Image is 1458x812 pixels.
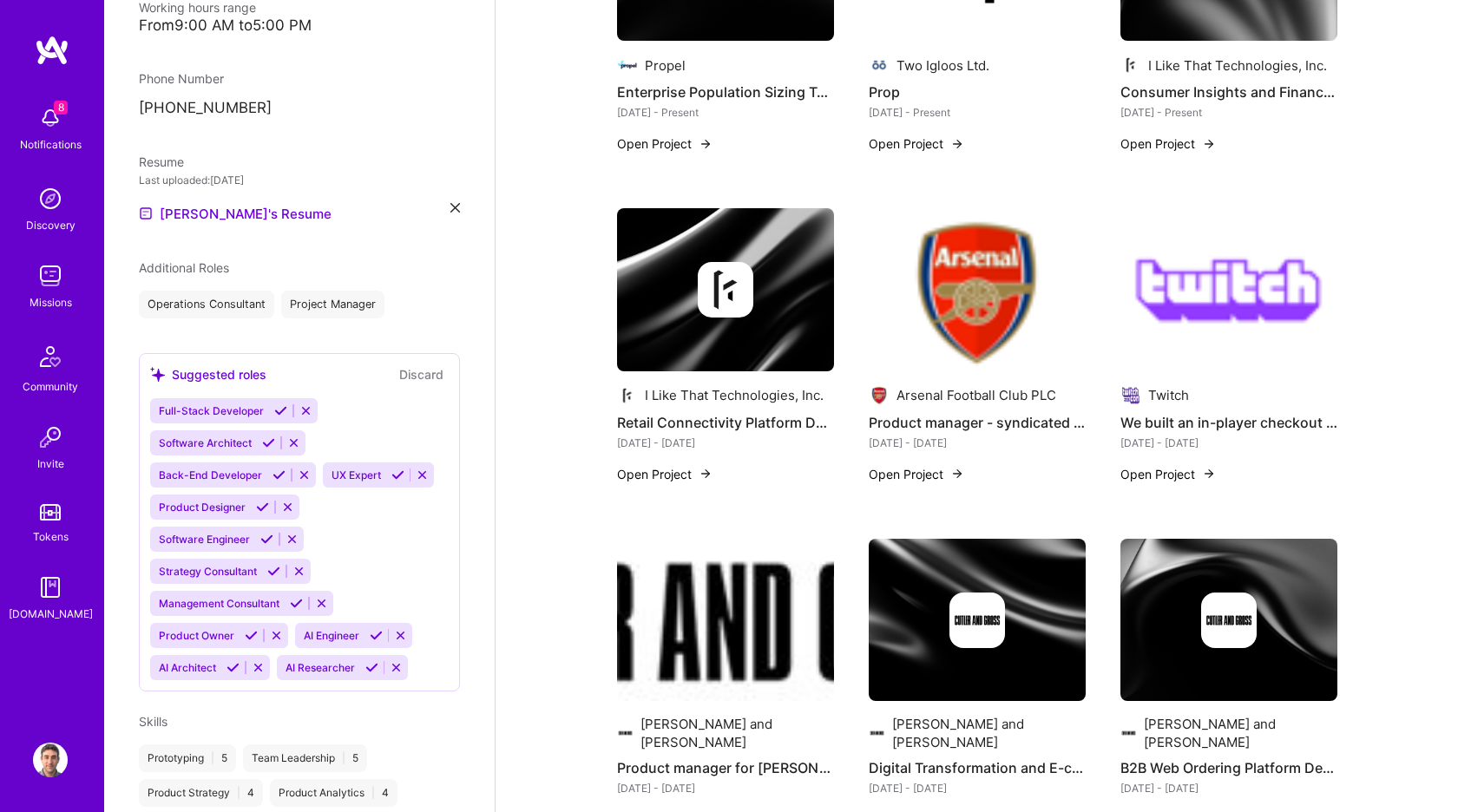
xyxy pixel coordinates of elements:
span: | [211,751,214,765]
a: [PERSON_NAME]'s Resume [139,203,332,224]
div: Project Manager [281,291,384,318]
div: [DATE] - Present [617,103,834,121]
div: [DATE] - [DATE] [1120,779,1337,797]
i: Reject [292,565,305,578]
img: cover [1120,539,1337,702]
div: [PERSON_NAME] and [PERSON_NAME] [892,715,1086,751]
i: Accept [227,661,240,674]
i: Accept [256,501,269,514]
span: Product Owner [159,629,234,642]
div: Missions [30,293,72,311]
img: arrow-right [699,137,713,151]
i: Reject [390,661,403,674]
span: Product Designer [159,501,246,514]
div: Prototyping 5 [139,744,236,772]
i: Reject [286,533,299,546]
div: I Like That Technologies, Inc. [1148,56,1327,75]
h4: Consumer Insights and Financial Modelling Tool [1120,81,1337,103]
i: Accept [273,468,286,481]
i: Accept [370,629,383,642]
div: [DATE] - Present [869,103,1086,121]
i: Reject [252,661,265,674]
button: Open Project [1120,465,1216,483]
img: Company logo [869,723,885,743]
p: [PHONE_NUMBER] [139,98,460,119]
div: Tokens [33,527,69,546]
span: Software Architect [159,436,252,449]
i: Accept [365,661,378,674]
span: | [342,751,345,765]
div: [PERSON_NAME] and [PERSON_NAME] [640,715,834,751]
button: Open Project [617,465,713,483]
img: Company logo [698,262,753,318]
button: Open Project [869,134,964,153]
img: bell [33,101,68,135]
img: We built an in-player checkout for Twitch TV [1120,208,1337,371]
i: Reject [299,404,312,417]
div: Discovery [26,216,76,234]
div: From 9:00 AM to 5:00 PM [139,16,460,35]
img: arrow-right [699,467,713,481]
h4: Digital Transformation and E-commerce Platform Launch [869,756,1086,779]
i: Reject [281,501,294,514]
i: Accept [245,629,258,642]
h4: Product manager - syndicated e-commerce for Arsenal Football Club [869,411,1086,434]
span: Skills [139,714,167,729]
i: Reject [394,629,407,642]
span: Management Consultant [159,597,279,610]
img: arrow-right [950,467,964,481]
div: Twitch [1148,386,1189,404]
span: AI Researcher [286,661,355,674]
h4: Prop [869,81,1086,103]
i: Reject [315,597,328,610]
img: Resume [139,206,153,220]
span: Software Engineer [159,533,250,546]
i: Accept [274,404,287,417]
div: [DATE] - Present [1120,103,1337,121]
img: arrow-right [1202,137,1216,151]
i: Accept [260,533,273,546]
h4: B2B Web Ordering Platform Development [1120,756,1337,779]
i: Accept [391,468,404,481]
img: arrow-right [950,137,964,151]
img: teamwork [33,259,68,293]
img: cover [869,539,1086,702]
div: [DATE] - [DATE] [617,434,834,452]
img: Company logo [1201,593,1257,648]
i: Accept [267,565,280,578]
img: Company logo [617,385,638,406]
div: Suggested roles [150,365,266,383]
div: Last uploaded: [DATE] [139,171,460,189]
img: Company logo [1120,385,1141,406]
i: Reject [270,629,283,642]
span: Phone Number [139,71,224,86]
img: Product manager for Cutler and Gross web products [617,539,834,702]
img: arrow-right [1202,467,1216,481]
span: AI Engineer [304,629,359,642]
div: [DATE] - [DATE] [1120,434,1337,452]
div: [DATE] - [DATE] [869,779,1086,797]
img: logo [35,35,69,66]
div: [DATE] - [DATE] [869,434,1086,452]
div: Operations Consultant [139,291,274,318]
div: I Like That Technologies, Inc. [645,386,824,404]
span: Back-End Developer [159,468,262,481]
img: Invite [33,420,68,455]
h4: Retail Connectivity Platform Development [617,411,834,434]
div: Product Analytics 4 [270,779,397,807]
img: guide book [33,570,68,605]
button: Discard [394,364,449,384]
i: icon SuggestedTeams [150,367,165,382]
img: tokens [40,504,61,521]
div: Team Leadership 5 [243,744,367,772]
span: 8 [54,101,68,115]
img: Product manager - syndicated e-commerce for Arsenal Football Club [869,208,1086,371]
span: | [237,786,240,800]
span: UX Expert [332,468,381,481]
img: Company logo [1120,723,1137,743]
img: Community [30,336,71,377]
img: Company logo [1120,55,1141,75]
button: Open Project [1120,134,1216,153]
img: User Avatar [33,743,68,777]
div: [PERSON_NAME] and [PERSON_NAME] [1144,715,1337,751]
